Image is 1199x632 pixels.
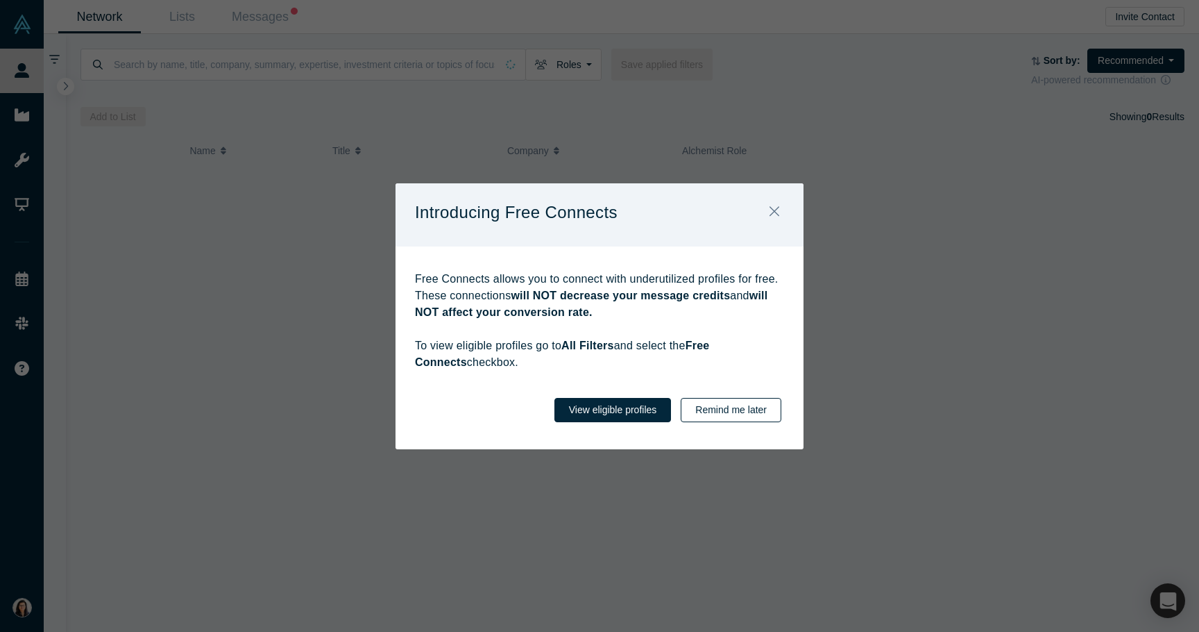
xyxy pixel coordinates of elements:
button: Close [760,198,789,228]
strong: All Filters [561,340,614,351]
button: Remind me later [681,398,781,422]
strong: will NOT affect your conversion rate. [415,290,768,318]
strong: will NOT decrease your message credits [511,290,730,301]
p: Free Connects allows you to connect with underutilized profiles for free. These connections and T... [415,271,784,371]
p: Introducing Free Connects [415,198,618,227]
strong: Free Connects [415,340,709,368]
button: View eligible profiles [554,398,672,422]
